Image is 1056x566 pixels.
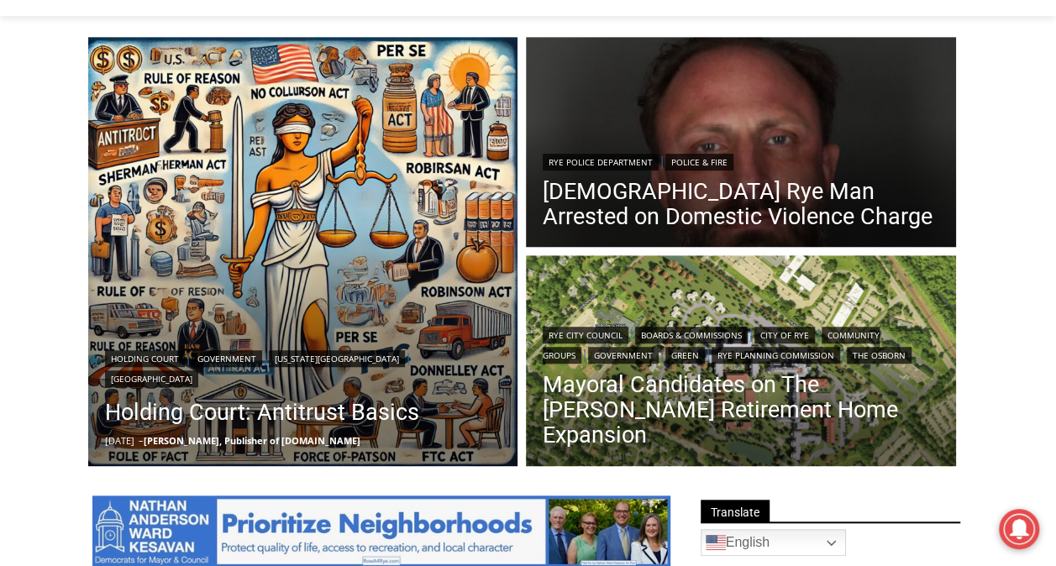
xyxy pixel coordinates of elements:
[543,327,628,343] a: Rye City Council
[847,347,912,364] a: The Osborn
[635,327,748,343] a: Boards & Commissions
[543,154,659,170] a: Rye Police Department
[526,255,956,470] img: (PHOTO: Illustrative plan of The Osborn's proposed site plan from the July 10, 2025 planning comm...
[712,347,840,364] a: Rye Planning Commission
[105,350,185,367] a: Holding Court
[526,37,956,252] img: (PHOTO: Rye PD arrested Michael P. O’Connell, age 42 of Rye, NY, on a domestic violence charge on...
[526,255,956,470] a: Read More Mayoral Candidates on The Osborn Retirement Home Expansion
[543,179,939,229] a: [DEMOGRAPHIC_DATA] Rye Man Arrested on Domestic Violence Charge
[701,500,770,522] span: Translate
[439,167,779,205] span: Intern @ [DOMAIN_NAME]
[543,372,939,448] a: Mayoral Candidates on The [PERSON_NAME] Retirement Home Expansion
[105,396,502,429] a: Holding Court: Antitrust Basics
[88,37,518,467] a: Read More Holding Court: Antitrust Basics
[105,434,134,447] time: [DATE]
[139,434,144,447] span: –
[588,347,659,364] a: Government
[144,434,360,447] a: [PERSON_NAME], Publisher of [DOMAIN_NAME]
[665,347,705,364] a: Green
[269,350,405,367] a: [US_STATE][GEOGRAPHIC_DATA]
[665,154,733,170] a: Police & Fire
[404,163,814,209] a: Intern @ [DOMAIN_NAME]
[543,323,939,364] div: | | | | | | |
[706,532,726,553] img: en
[543,150,939,170] div: |
[701,529,846,556] a: English
[105,347,502,387] div: | | |
[105,370,198,387] a: [GEOGRAPHIC_DATA]
[424,1,794,163] div: "I learned about the history of a place I’d honestly never considered even as a resident of [GEOG...
[526,37,956,252] a: Read More 42 Year Old Rye Man Arrested on Domestic Violence Charge
[192,350,262,367] a: Government
[88,37,518,467] img: Holding Court Anti Trust Basics Illustration DALLE 2025-10-14
[754,327,815,343] a: City of Rye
